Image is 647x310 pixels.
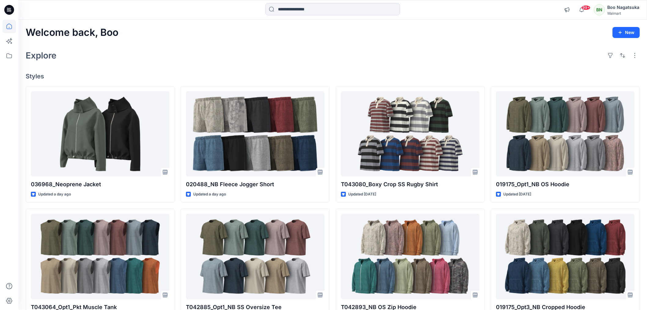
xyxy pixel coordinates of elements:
div: BN [594,4,605,15]
div: Walmart [607,11,639,16]
h2: Welcome back, Boo [26,27,118,38]
h2: Explore [26,51,57,60]
a: T043080_Boxy Crop SS Rugby Shirt [341,91,479,176]
a: 020488_NB Fleece Jogger Short [186,91,324,176]
div: Boo Nagatsuka [607,4,639,11]
h4: Styles [26,73,640,80]
a: T042893_NB OS Zip Hoodie [341,214,479,299]
p: Updated a day ago [193,191,226,198]
p: Updated a day ago [38,191,71,198]
p: T043080_Boxy Crop SS Rugby Shirt [341,180,479,189]
a: T042885_Opt1_NB SS Oversize Tee [186,214,324,299]
p: 019175_Opt1_NB OS Hoodie [496,180,634,189]
a: 019175_Opt1_NB OS Hoodie [496,91,634,176]
span: 99+ [581,5,590,10]
a: 019175_Opt3_NB Cropped Hoodie [496,214,634,299]
p: 020488_NB Fleece Jogger Short [186,180,324,189]
a: 036968_Neoprene Jacket [31,91,169,176]
p: Updated [DATE] [503,191,531,198]
a: T043064_Opt1_Pkt Muscle Tank [31,214,169,299]
p: 036968_Neoprene Jacket [31,180,169,189]
p: Updated [DATE] [348,191,376,198]
button: New [612,27,640,38]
